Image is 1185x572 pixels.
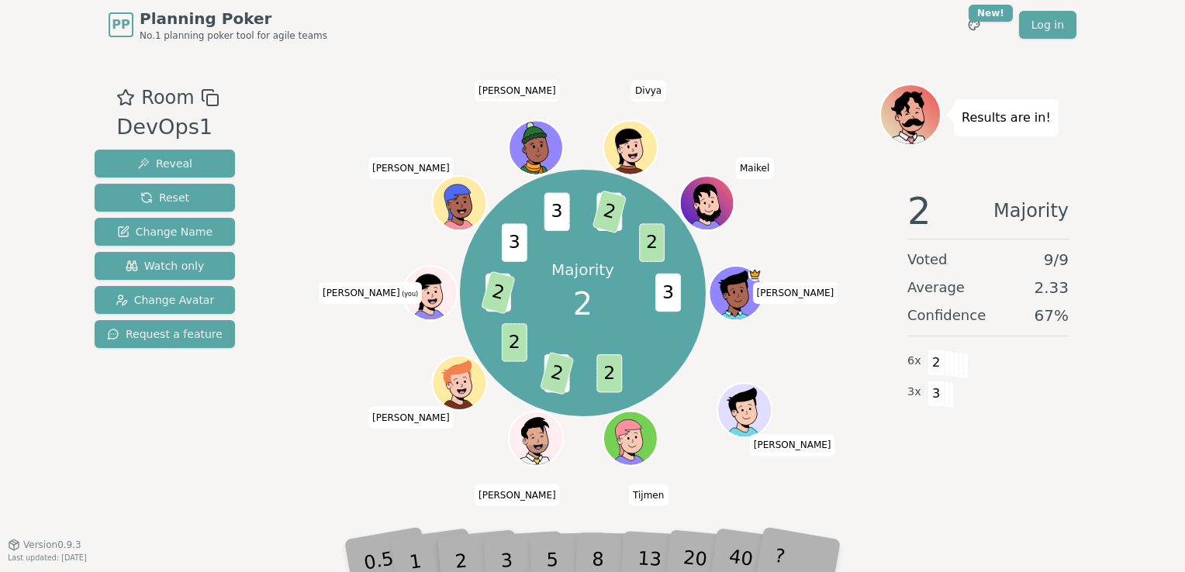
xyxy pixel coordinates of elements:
span: 9 / 9 [1044,249,1069,270]
span: 2 [928,350,945,376]
button: Request a feature [95,320,235,348]
button: New! [960,11,988,39]
span: Confidence [907,305,986,326]
span: 2 [596,354,622,392]
span: Click to change your name [629,484,668,505]
button: Reset [95,184,235,212]
span: 3 [928,381,945,407]
button: Change Avatar [95,286,235,314]
span: Yashvant is the host [748,267,762,281]
span: 2 [539,352,574,395]
span: 3 [544,193,569,231]
a: Log in [1019,11,1076,39]
span: 2 [481,271,516,315]
button: Click to change your avatar [404,267,455,319]
span: Change Avatar [116,292,215,308]
span: PP [112,16,130,34]
span: Click to change your name [475,484,560,505]
span: Watch only [126,258,205,274]
span: Click to change your name [631,80,665,102]
span: 3 [655,274,681,312]
span: 2 [501,324,527,362]
span: Average [907,277,965,298]
button: Watch only [95,252,235,280]
span: Change Name [117,224,212,239]
span: Click to change your name [368,157,454,179]
span: Click to change your name [750,434,835,456]
a: PPPlanning PokerNo.1 planning poker tool for agile teams [109,8,327,42]
span: Click to change your name [368,407,454,429]
span: 3 [501,224,527,262]
span: 2 [907,192,931,229]
span: Request a feature [107,326,223,342]
span: (you) [400,291,419,298]
span: Planning Poker [140,8,327,29]
button: Change Name [95,218,235,246]
span: 3 x [907,384,921,401]
button: Reveal [95,150,235,177]
span: 2 [573,281,592,327]
span: Voted [907,249,948,270]
div: DevOps1 [116,112,219,143]
div: New! [969,5,1013,22]
span: Version 0.9.3 [23,539,81,551]
span: Click to change your name [753,282,838,304]
p: Results are in! [962,107,1051,129]
span: No.1 planning poker tool for agile teams [140,29,327,42]
span: 2 [639,224,665,262]
span: Click to change your name [319,282,422,304]
button: Add as favourite [116,84,135,112]
span: Click to change your name [736,157,773,179]
span: 67 % [1035,305,1069,326]
span: Reset [140,190,189,205]
span: 2.33 [1034,277,1069,298]
span: Reveal [137,156,192,171]
button: Version0.9.3 [8,539,81,551]
span: Click to change your name [475,80,560,102]
span: Majority [993,192,1069,229]
span: 6 x [907,353,921,370]
p: Majority [551,259,614,281]
span: 2 [592,191,627,234]
span: Room [141,84,194,112]
span: Last updated: [DATE] [8,553,87,562]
